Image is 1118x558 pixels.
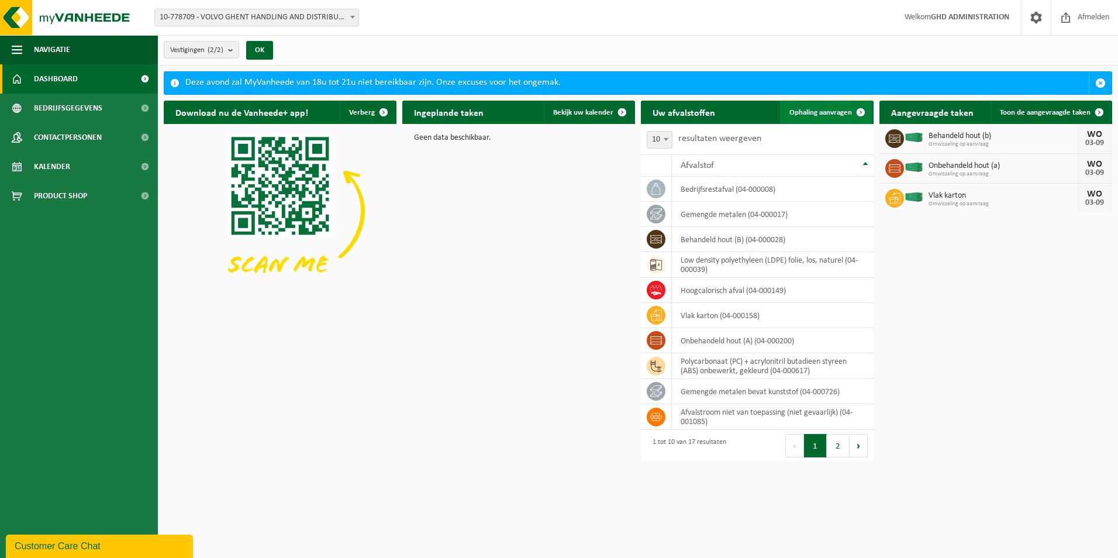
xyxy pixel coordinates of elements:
span: Bekijk uw kalender [553,109,613,116]
strong: GHD ADMINISTRATION [931,13,1009,22]
span: 10 [647,132,672,148]
td: low density polyethyleen (LDPE) folie, los, naturel (04-000039) [672,252,874,278]
count: (2/2) [208,46,223,54]
img: HK-XC-40-GN-00 [904,192,924,202]
p: Geen data beschikbaar. [414,134,623,142]
span: 10-778709 - VOLVO GHENT HANDLING AND DISTRIBUTION - DESTELDONK [155,9,358,26]
div: 03-09 [1083,169,1106,177]
button: 2 [827,434,850,457]
img: HK-XC-40-GN-00 [904,162,924,173]
span: Ophaling aanvragen [789,109,852,116]
h2: Ingeplande taken [402,101,495,123]
div: WO [1083,160,1106,169]
td: hoogcalorisch afval (04-000149) [672,278,874,303]
div: WO [1083,130,1106,139]
a: Bekijk uw kalender [544,101,634,124]
h2: Uw afvalstoffen [641,101,727,123]
button: Next [850,434,868,457]
span: Onbehandeld hout (a) [929,161,1077,171]
span: Product Shop [34,181,87,211]
td: onbehandeld hout (A) (04-000200) [672,328,874,353]
div: WO [1083,190,1106,199]
h2: Download nu de Vanheede+ app! [164,101,320,123]
span: Toon de aangevraagde taken [1000,109,1091,116]
img: HK-XC-40-GN-00 [904,132,924,143]
div: 03-09 [1083,139,1106,147]
label: resultaten weergeven [678,134,761,143]
td: vlak karton (04-000158) [672,303,874,328]
span: Verberg [349,109,375,116]
span: Bedrijfsgegevens [34,94,102,123]
span: 10 [647,131,672,149]
span: Contactpersonen [34,123,102,152]
span: Vlak karton [929,191,1077,201]
td: polycarbonaat (PC) + acrylonitril butadieen styreen (ABS) onbewerkt, gekleurd (04-000617) [672,353,874,379]
button: Vestigingen(2/2) [164,41,239,58]
td: afvalstroom niet van toepassing (niet gevaarlijk) (04-001085) [672,404,874,430]
button: Verberg [340,101,395,124]
div: 03-09 [1083,199,1106,207]
td: gemengde metalen bevat kunststof (04-000726) [672,379,874,404]
a: Toon de aangevraagde taken [991,101,1111,124]
span: Dashboard [34,64,78,94]
button: Previous [785,434,804,457]
div: 1 tot 10 van 17 resultaten [647,433,726,459]
span: 10-778709 - VOLVO GHENT HANDLING AND DISTRIBUTION - DESTELDONK [154,9,359,26]
td: bedrijfsrestafval (04-000008) [672,177,874,202]
span: Omwisseling op aanvraag [929,171,1077,178]
span: Omwisseling op aanvraag [929,141,1077,148]
span: Vestigingen [170,42,223,59]
iframe: chat widget [6,532,195,558]
div: Deze avond zal MyVanheede van 18u tot 21u niet bereikbaar zijn. Onze excuses voor het ongemak. [185,72,1089,94]
img: Download de VHEPlus App [164,124,396,299]
td: behandeld hout (B) (04-000028) [672,227,874,252]
span: Kalender [34,152,70,181]
button: 1 [804,434,827,457]
span: Navigatie [34,35,70,64]
span: Afvalstof [681,161,714,170]
h2: Aangevraagde taken [879,101,985,123]
td: gemengde metalen (04-000017) [672,202,874,227]
a: Ophaling aanvragen [780,101,872,124]
span: Omwisseling op aanvraag [929,201,1077,208]
button: OK [246,41,273,60]
span: Behandeld hout (b) [929,132,1077,141]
